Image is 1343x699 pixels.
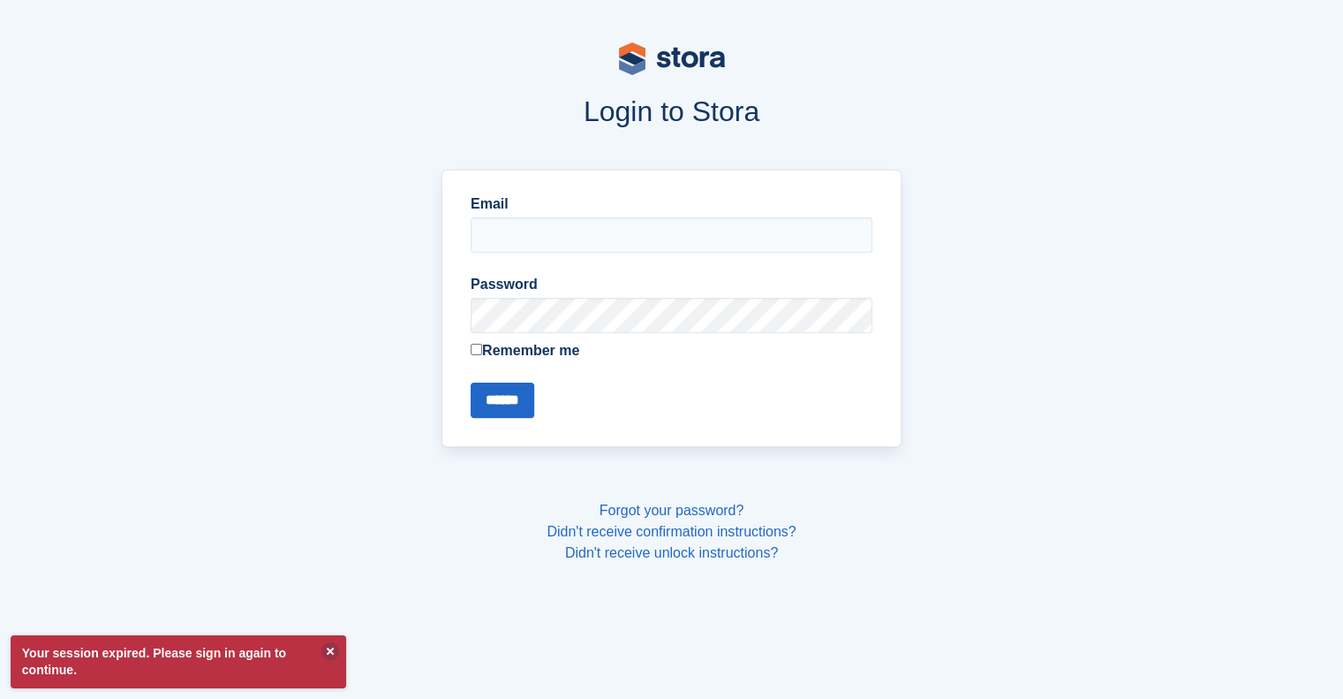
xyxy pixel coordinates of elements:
[471,274,872,295] label: Password
[619,42,725,75] img: stora-logo-53a41332b3708ae10de48c4981b4e9114cc0af31d8433b30ea865607fb682f29.svg
[471,344,482,355] input: Remember me
[565,545,778,560] a: Didn't receive unlock instructions?
[105,95,1239,127] h1: Login to Stora
[471,194,872,215] label: Email
[11,635,346,688] p: Your session expired. Please sign in again to continue.
[600,503,744,518] a: Forgot your password?
[471,340,872,361] label: Remember me
[547,524,796,539] a: Didn't receive confirmation instructions?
